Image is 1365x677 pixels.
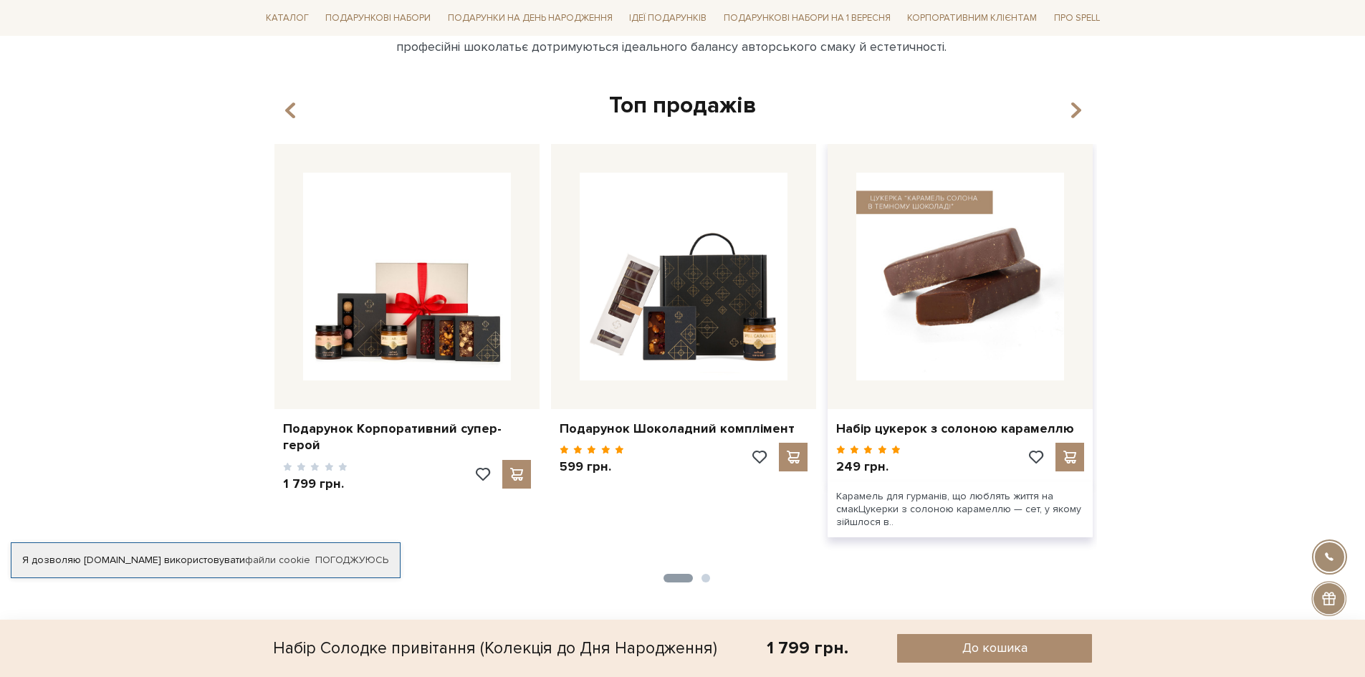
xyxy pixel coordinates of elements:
[245,554,310,566] a: файли cookie
[560,458,625,475] p: 599 грн.
[836,421,1084,437] a: Набір цукерок з солоною карамеллю
[767,637,848,659] div: 1 799 грн.
[273,634,717,663] div: Набір Солодке привітання (Колекція до Дня Народження)
[283,476,348,492] p: 1 799 грн.
[856,173,1064,380] img: Набір цукерок з солоною карамеллю
[718,6,896,30] a: Подарункові набори на 1 Вересня
[442,7,618,29] a: Подарунки на День народження
[962,640,1028,656] span: До кошика
[260,7,315,29] a: Каталог
[320,7,436,29] a: Подарункові набори
[269,91,1097,121] div: Топ продажів
[560,421,808,437] a: Подарунок Шоколадний комплімент
[701,574,710,582] button: 2 of 2
[315,554,388,567] a: Погоджуюсь
[836,458,901,475] p: 249 грн.
[664,574,693,582] button: 1 of 2
[283,421,531,454] a: Подарунок Корпоративний супер-герой
[1048,7,1106,29] a: Про Spell
[901,6,1043,30] a: Корпоративним клієнтам
[623,7,712,29] a: Ідеї подарунків
[897,634,1092,663] button: До кошика
[11,554,400,567] div: Я дозволяю [DOMAIN_NAME] використовувати
[828,481,1093,538] div: Карамель для гурманів, що люблять життя на смакЦукерки з солоною карамеллю — сет, у якому зійшлос...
